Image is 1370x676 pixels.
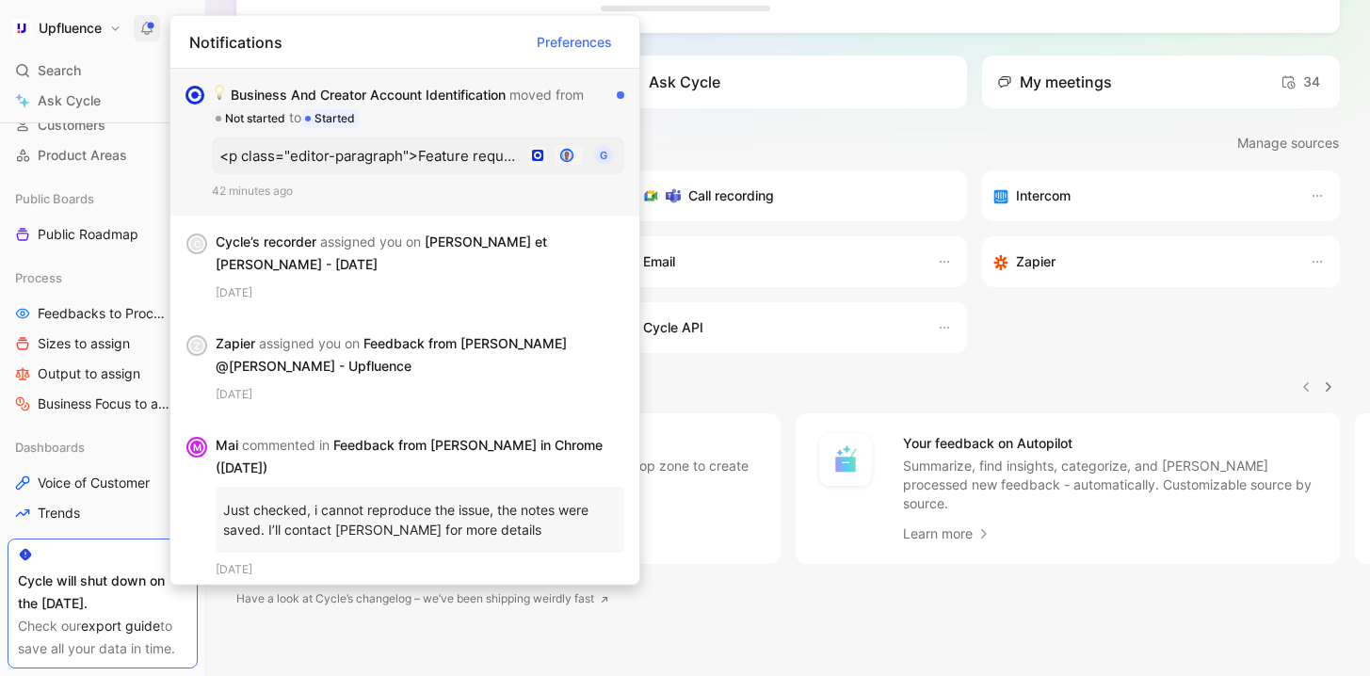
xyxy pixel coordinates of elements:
[301,109,359,128] div: Started
[188,337,205,354] div: Z
[528,26,621,56] button: Preferences
[594,146,613,165] div: G
[188,439,205,456] div: M
[561,150,572,160] img: avatar
[212,84,609,129] div: Business And Creator Account Identification
[289,109,301,125] span: to
[223,494,617,545] p: Just checked, i cannot reproduce the issue, the notes were saved. I’ll contact [PERSON_NAME] for ...
[216,560,624,579] div: [DATE]
[189,30,282,53] span: Notifications
[216,231,609,276] div: Cycle’s recorder [PERSON_NAME] et [PERSON_NAME] - [DATE]
[216,434,609,479] div: Mai Feedback from [PERSON_NAME] in Chrome ([DATE])
[170,419,639,594] div: MMai commented in Feedback from [PERSON_NAME] in Chrome ([DATE])Just checked, i cannot reproduce ...
[212,182,624,201] div: 42 minutes ago
[320,233,421,249] span: assigned you on
[259,335,360,351] span: assigned you on
[537,30,612,53] span: Preferences
[219,146,521,164] div: <p class="editor-paragraph">Feature request: Add an option to filter via verified account, busine...
[212,137,624,174] button: <p class="editor-paragraph">Feature request: Add an option to filter via verified account, busine...
[212,109,289,128] div: Not started
[212,85,227,100] img: 💡
[170,317,639,419] div: ZZapier assigned you on Feedback from [PERSON_NAME] @[PERSON_NAME] - Upfluence[DATE]
[188,235,205,252] div: C
[216,385,624,404] div: [DATE]
[216,332,609,378] div: Zapier Feedback from [PERSON_NAME] @[PERSON_NAME] - Upfluence
[216,283,624,302] div: [DATE]
[170,216,639,317] div: CCycle’s recorder assigned you on [PERSON_NAME] et [PERSON_NAME] - [DATE][DATE]
[170,69,639,216] div: 💡Business And Creator Account Identification moved from Not startedtoStarted<p class="editor-para...
[242,437,330,453] span: commented in
[509,87,584,103] span: moved from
